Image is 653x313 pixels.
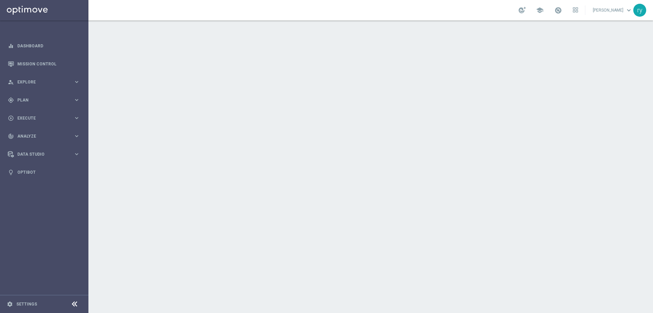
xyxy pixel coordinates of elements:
[8,169,14,175] i: lightbulb
[7,79,80,85] button: person_search Explore keyboard_arrow_right
[536,6,543,14] span: school
[7,43,80,49] button: equalizer Dashboard
[7,301,13,307] i: settings
[17,116,73,120] span: Execute
[73,115,80,121] i: keyboard_arrow_right
[8,79,14,85] i: person_search
[7,61,80,67] button: Mission Control
[8,43,14,49] i: equalizer
[73,133,80,139] i: keyboard_arrow_right
[73,97,80,103] i: keyboard_arrow_right
[17,163,80,181] a: Optibot
[16,302,37,306] a: Settings
[17,80,73,84] span: Explore
[7,134,80,139] button: track_changes Analyze keyboard_arrow_right
[17,55,80,73] a: Mission Control
[8,115,73,121] div: Execute
[73,151,80,157] i: keyboard_arrow_right
[8,133,73,139] div: Analyze
[73,79,80,85] i: keyboard_arrow_right
[7,97,80,103] button: gps_fixed Plan keyboard_arrow_right
[8,163,80,181] div: Optibot
[7,152,80,157] button: Data Studio keyboard_arrow_right
[7,115,80,121] button: play_circle_outline Execute keyboard_arrow_right
[592,5,633,15] a: [PERSON_NAME]keyboard_arrow_down
[8,97,14,103] i: gps_fixed
[8,151,73,157] div: Data Studio
[8,115,14,121] i: play_circle_outline
[8,55,80,73] div: Mission Control
[17,134,73,138] span: Analyze
[8,79,73,85] div: Explore
[8,97,73,103] div: Plan
[625,6,633,14] span: keyboard_arrow_down
[17,98,73,102] span: Plan
[633,4,646,17] div: ry
[7,170,80,175] button: lightbulb Optibot
[17,37,80,55] a: Dashboard
[8,133,14,139] i: track_changes
[17,152,73,156] span: Data Studio
[8,37,80,55] div: Dashboard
